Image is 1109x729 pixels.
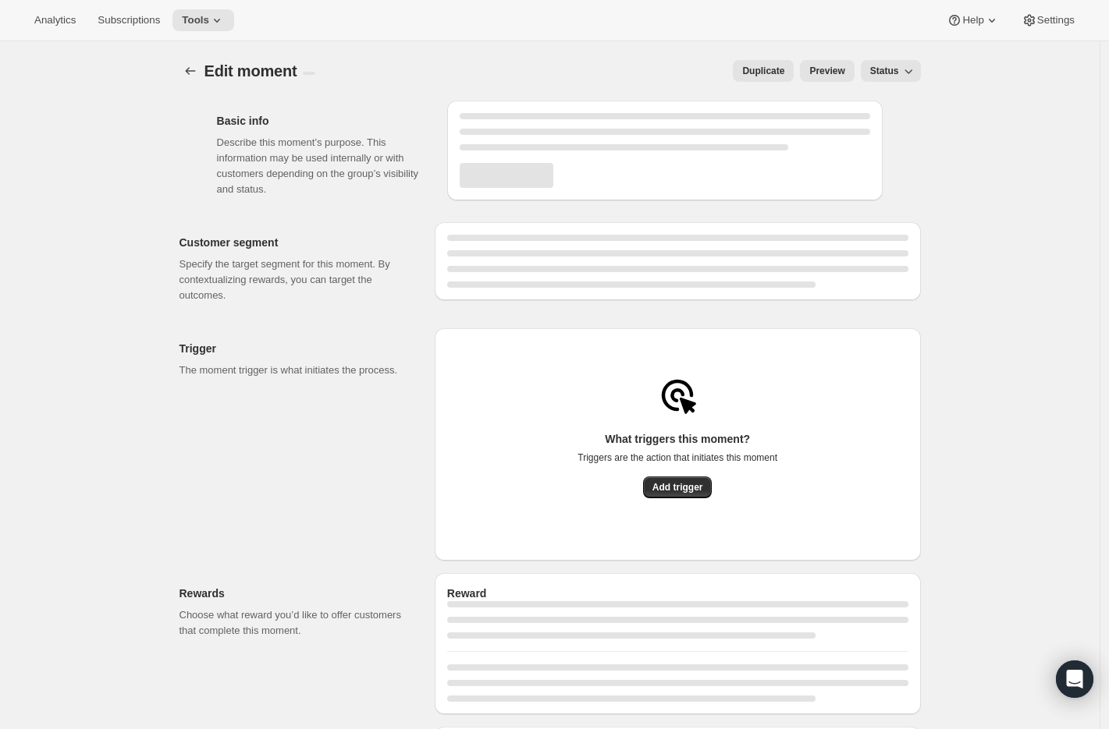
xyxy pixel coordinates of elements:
button: Tools [172,9,234,31]
div: Open Intercom Messenger [1056,660,1093,698]
button: Duplicate [733,60,794,82]
p: Choose what reward you’d like to offer customers that complete this moment. [180,607,410,639]
button: Add trigger [643,476,713,498]
h2: Reward [447,586,908,601]
button: Analytics [25,9,85,31]
span: Duplicate [742,65,784,77]
span: Analytics [34,14,76,27]
button: Preview [800,60,854,82]
button: Create moment [180,60,201,82]
h2: Customer segment [180,235,410,250]
p: Describe this moment’s purpose. This information may be used internally or with customers dependi... [217,135,422,197]
span: Settings [1037,14,1075,27]
p: Specify the target segment for this moment. By contextualizing rewards, you can target the outcomes. [180,257,410,303]
span: Tools [182,14,209,27]
p: The moment trigger is what initiates the process. [180,363,410,378]
span: Edit moment [204,62,297,80]
button: Status [861,60,921,82]
button: Settings [1012,9,1084,31]
span: Add trigger [652,481,703,494]
p: Triggers are the action that initiates this moment [578,451,777,464]
span: Help [962,14,983,27]
h2: Trigger [180,341,410,356]
span: Status [870,65,899,77]
h2: Basic info [217,113,422,129]
span: Preview [809,65,844,77]
p: What triggers this moment? [578,431,777,447]
button: Help [937,9,1008,31]
h2: Rewards [180,586,410,601]
span: Subscriptions [98,14,160,27]
button: Subscriptions [88,9,169,31]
